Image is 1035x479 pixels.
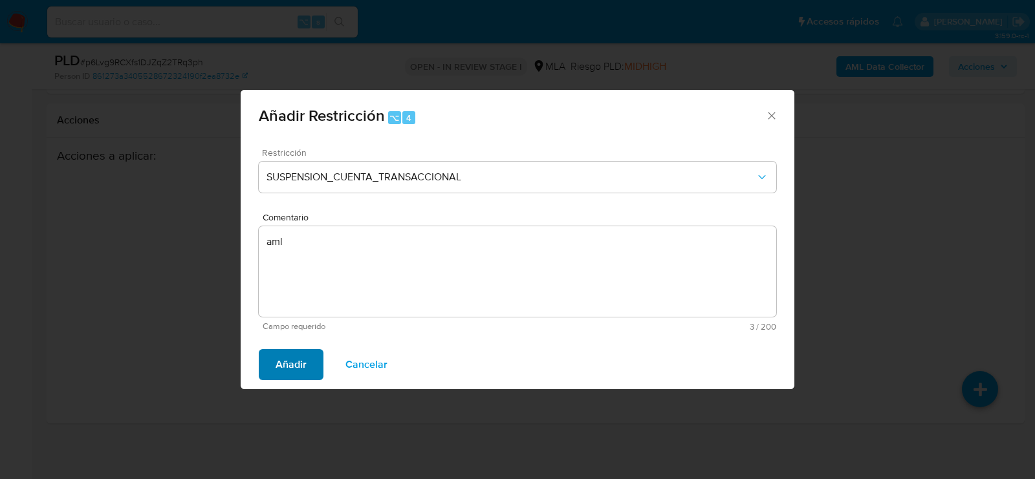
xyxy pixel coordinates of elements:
span: ⌥ [389,112,399,124]
span: Máximo 200 caracteres [519,323,776,331]
button: Cerrar ventana [765,109,777,121]
button: Añadir [259,349,323,380]
span: Comentario [263,213,780,222]
textarea: aml [259,226,776,317]
button: Restriction [259,162,776,193]
span: Añadir [276,350,307,379]
span: SUSPENSION_CUENTA_TRANSACCIONAL [267,171,756,184]
span: Restricción [262,148,779,157]
span: Añadir Restricción [259,104,385,127]
button: Cancelar [329,349,404,380]
span: Cancelar [345,350,387,379]
span: Campo requerido [263,322,519,331]
span: 4 [406,112,411,124]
